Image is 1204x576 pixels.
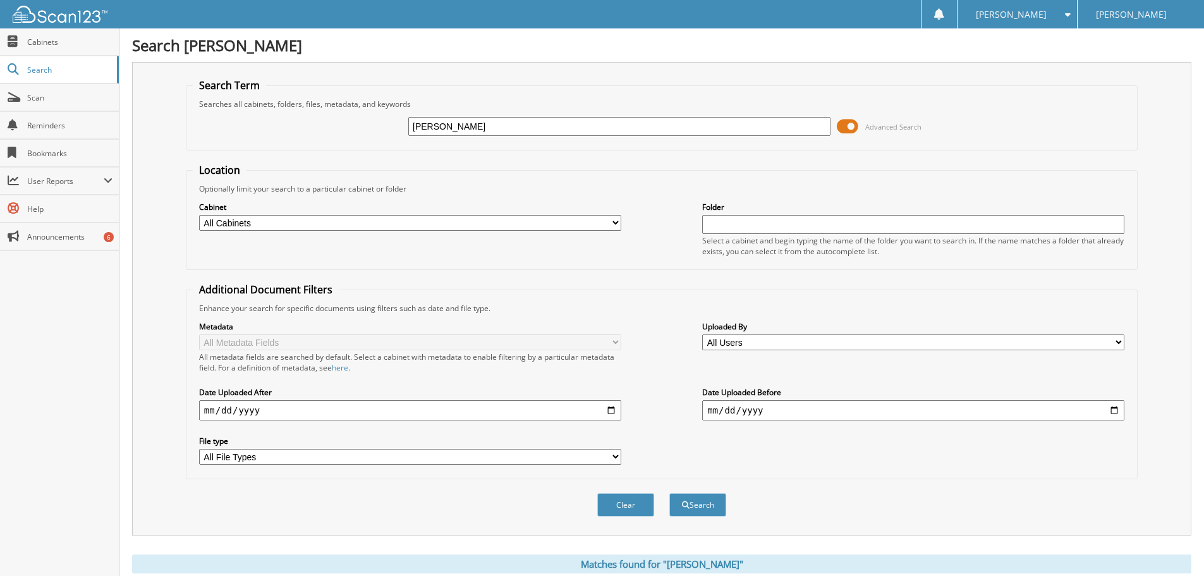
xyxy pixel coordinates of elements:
[132,555,1191,573] div: Matches found for "[PERSON_NAME]"
[27,92,112,103] span: Scan
[199,352,621,373] div: All metadata fields are searched by default. Select a cabinet with metadata to enable filtering b...
[27,148,112,159] span: Bookmarks
[199,387,621,398] label: Date Uploaded After
[669,493,726,517] button: Search
[976,11,1047,18] span: [PERSON_NAME]
[702,202,1124,212] label: Folder
[702,400,1124,420] input: end
[702,235,1124,257] div: Select a cabinet and begin typing the name of the folder you want to search in. If the name match...
[27,231,112,242] span: Announcements
[27,120,112,131] span: Reminders
[27,37,112,47] span: Cabinets
[199,321,621,332] label: Metadata
[332,362,348,373] a: here
[27,176,104,187] span: User Reports
[193,99,1131,109] div: Searches all cabinets, folders, files, metadata, and keywords
[193,283,339,297] legend: Additional Document Filters
[597,493,654,517] button: Clear
[193,163,246,177] legend: Location
[27,64,111,75] span: Search
[199,202,621,212] label: Cabinet
[193,78,266,92] legend: Search Term
[27,204,112,214] span: Help
[865,122,921,132] span: Advanced Search
[193,183,1131,194] div: Optionally limit your search to a particular cabinet or folder
[104,232,114,242] div: 6
[13,6,107,23] img: scan123-logo-white.svg
[193,303,1131,314] div: Enhance your search for specific documents using filters such as date and file type.
[702,387,1124,398] label: Date Uploaded Before
[132,35,1191,56] h1: Search [PERSON_NAME]
[199,400,621,420] input: start
[199,436,621,446] label: File type
[1096,11,1167,18] span: [PERSON_NAME]
[702,321,1124,332] label: Uploaded By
